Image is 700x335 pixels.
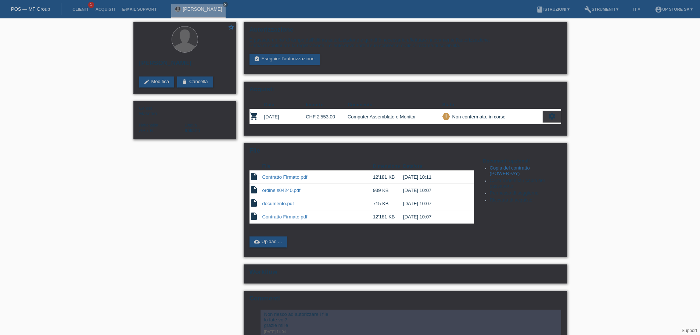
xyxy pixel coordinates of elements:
[228,24,234,32] a: star_border
[450,113,506,121] div: Non confermato, in corso
[185,123,197,127] span: Lingua
[250,185,258,194] i: insert_drive_file
[682,328,697,333] a: Support
[139,60,230,71] h2: [PERSON_NAME]
[250,212,258,221] i: insert_drive_file
[223,2,228,7] a: close
[348,100,442,109] th: Commento
[373,171,403,184] td: 12'181 KB
[250,26,561,37] h2: Autorizzazione
[228,24,234,31] i: star_border
[139,105,185,116] div: Maschio
[250,86,561,97] h2: Acquisti
[139,123,158,127] span: Nationalità
[548,112,556,120] i: settings
[403,197,463,210] td: [DATE] 10:07
[250,147,561,158] h2: File
[250,295,561,306] h2: Commenti
[581,7,622,11] a: buildStrumenti ▾
[139,76,174,88] a: editModifica
[262,201,294,206] a: documento.pdf
[185,128,200,133] span: Italiano
[584,6,592,13] i: build
[250,37,561,48] div: È passato un po’ di tempo dall’ultima autorizzazione e quindi è necessario effettuare nuovamente ...
[183,6,222,12] a: [PERSON_NAME]
[264,100,306,109] th: Data
[262,162,373,171] th: File
[250,268,561,279] h2: Workflow
[306,100,348,109] th: Importo
[490,190,561,197] li: Permesso di soggiorno
[490,178,561,190] li: Carta d'identità / copia del passaporto
[144,79,150,85] i: edit
[536,6,543,13] i: book
[264,330,557,334] div: [DATE] 14:04
[442,100,543,109] th: Stato
[250,236,287,247] a: cloud_uploadUpload ...
[403,210,463,224] td: [DATE] 10:07
[373,210,403,224] td: 12'181 KB
[139,106,153,110] span: Genere
[655,6,662,13] i: account_circle
[403,162,463,171] th: Data/ora
[69,7,92,11] a: Clienti
[490,197,561,204] li: Ricevuta di acquisto
[262,188,301,193] a: ordine s04240.pdf
[532,7,573,11] a: bookIstruzioni ▾
[264,109,306,124] td: [DATE]
[250,172,258,181] i: insert_drive_file
[373,162,403,171] th: Dimensione
[182,79,187,85] i: delete
[629,7,644,11] a: IT ▾
[177,76,213,88] a: deleteCancella
[373,184,403,197] td: 939 KB
[88,2,94,8] span: 1
[11,6,50,12] a: POS — MF Group
[490,165,530,176] a: Copia del contratto (POWERPAY)
[264,311,557,328] div: Non riesco ad autorizzare i file lo fate voi? grazie mille
[139,128,153,133] span: Argentina / B / 26.05.2021
[444,114,449,119] i: priority_high
[254,239,260,245] i: cloud_upload
[403,184,463,197] td: [DATE] 10:07
[250,112,258,121] i: POSP00028057
[254,56,260,62] i: assignment_turned_in
[223,3,227,6] i: close
[651,7,696,11] a: account_circleUp Store SA ▾
[92,7,119,11] a: Acquisti
[119,7,161,11] a: E-mail Support
[262,214,308,220] a: Contratto Firmato.pdf
[250,54,320,65] a: assignment_turned_inEseguire l’autorizzazione
[373,197,403,210] td: 715 KB
[348,109,442,124] td: Computer Assemblato e Monitor
[483,158,561,164] h4: Documenti opzionali
[306,109,348,124] td: CHF 2'553.00
[262,174,308,180] a: Contratto Firmato.pdf
[250,199,258,207] i: insert_drive_file
[403,171,463,184] td: [DATE] 10:11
